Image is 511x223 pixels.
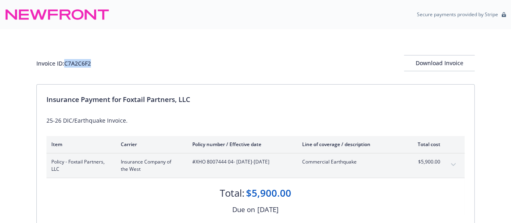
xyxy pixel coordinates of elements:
[447,158,460,171] button: expand content
[302,141,397,148] div: Line of coverage / description
[46,94,465,105] div: Insurance Payment for Foxtail Partners, LLC
[121,158,179,173] span: Insurance Company of the West
[51,158,108,173] span: Policy - Foxtail Partners, LLC
[192,141,289,148] div: Policy number / Effective date
[51,141,108,148] div: Item
[36,59,91,68] div: Invoice ID: C7A2C6F2
[46,116,465,125] div: 25-26 DIC/Earthquake Invoice.
[404,55,475,71] button: Download Invoice
[257,204,279,215] div: [DATE]
[46,153,465,178] div: Policy - Foxtail Partners, LLCInsurance Company of the West#XHO 8007444 04- [DATE]-[DATE]Commerci...
[232,204,255,215] div: Due on
[410,141,440,148] div: Total cost
[121,141,179,148] div: Carrier
[192,158,289,166] span: #XHO 8007444 04 - [DATE]-[DATE]
[302,158,397,166] span: Commercial Earthquake
[410,158,440,166] span: $5,900.00
[246,186,291,200] div: $5,900.00
[220,186,244,200] div: Total:
[417,11,498,18] p: Secure payments provided by Stripe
